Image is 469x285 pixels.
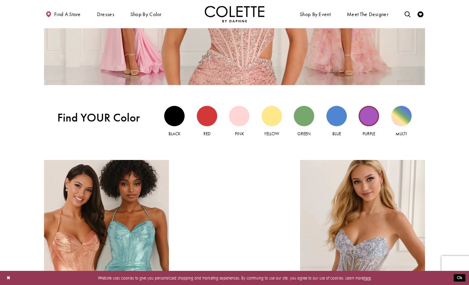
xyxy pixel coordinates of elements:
[298,6,332,22] span: Shop By Event
[403,6,412,22] a: Toggle search
[197,106,217,138] a: Red view Red
[262,106,282,126] div: Yellow view
[95,6,116,22] span: Dresses
[326,106,347,138] a: Blue view Blue
[364,275,371,281] a: here
[129,6,163,22] span: Shop by color
[164,106,185,138] a: Black view Black
[326,106,347,126] div: Blue view
[332,131,341,136] span: Blue
[97,11,114,17] span: Dresses
[363,131,375,136] span: Purple
[416,6,425,22] a: Check Wishlist
[164,106,185,126] div: Black view
[235,131,244,136] span: Pink
[205,6,264,22] img: Colette by Daphne
[391,106,412,138] a: Multi view Multi
[262,106,282,138] a: Yellow view Yellow
[44,6,82,22] a: Find a store
[54,11,81,17] span: Find a store
[264,131,279,136] span: Yellow
[454,274,465,282] button: Submit Dialog
[359,106,379,126] div: Purple view
[4,273,13,283] button: Close Dialog
[294,106,314,126] div: Green view
[43,274,426,282] p: Website uses cookies to give you personalized shopping and marketing experiences. By continuing t...
[57,111,151,125] span: Find YOUR Color
[229,106,249,138] a: Pink view Pink
[169,131,180,136] span: Black
[197,106,217,126] div: Red view
[203,131,211,136] span: Red
[359,106,379,138] a: Purple view Purple
[297,131,311,136] span: Green
[300,11,331,17] span: Shop By Event
[396,131,407,136] span: Multi
[130,11,162,17] span: Shop by color
[347,11,388,17] span: Meet the designer
[391,106,412,126] div: Multi view
[229,106,249,126] div: Pink view
[294,106,314,138] a: Green view Green
[205,6,264,22] a: Visit Home Page
[345,6,390,22] a: Meet the designer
